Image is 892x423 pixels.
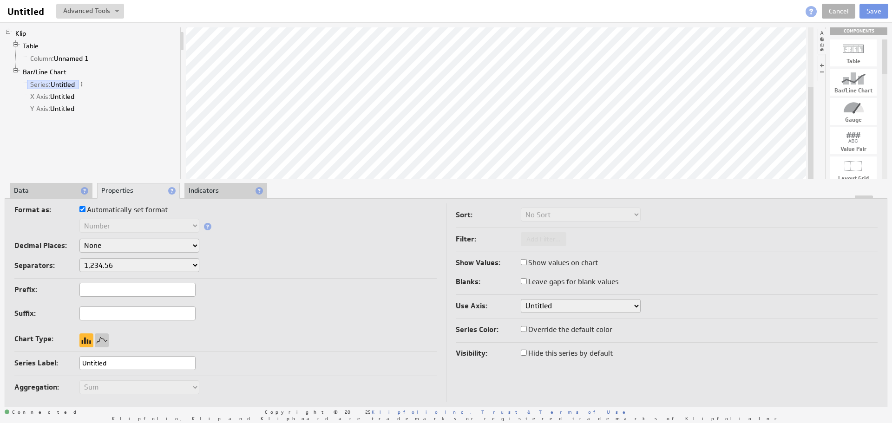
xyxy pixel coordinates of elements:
[521,347,613,360] label: Hide this series by default
[30,54,54,63] span: Column:
[12,29,30,38] a: Klip
[521,232,566,246] button: Add Filter...
[79,81,85,87] span: More actions
[27,92,78,101] a: X Axis: Untitled
[818,56,825,81] li: Hide or show the component controls palette
[79,203,168,216] label: Automatically set format
[481,409,632,415] a: Trust & Terms of Use
[14,259,79,272] label: Separators:
[521,278,527,284] input: Leave gaps for blank values
[97,183,180,199] li: Properties
[115,10,119,13] img: button-savedrop.png
[859,4,888,19] button: Save
[521,350,527,356] input: Hide this series by default
[30,104,50,113] span: Y Axis:
[14,283,79,296] label: Prefix:
[456,323,521,336] label: Series Color:
[14,381,79,394] label: Aggregation:
[830,59,877,64] div: Table
[184,183,267,199] li: Indicators
[372,409,472,415] a: Klipfolio Inc.
[112,416,785,421] span: Klipfolio, Klip and Klipboard are trademarks or registered trademarks of Klipfolio Inc.
[830,117,877,123] div: Gauge
[830,27,887,35] div: Drag & drop components onto the workspace
[456,347,521,360] label: Visibility:
[521,326,527,332] input: Override the default color
[14,357,79,370] label: Series Label:
[818,29,826,54] li: Hide or show the component palette
[822,4,855,19] a: Cancel
[30,80,51,89] span: Series:
[27,80,79,89] a: Series: Untitled
[14,307,79,320] label: Suffix:
[521,275,618,288] label: Leave gaps for blank values
[265,410,472,414] span: Copyright © 2025
[456,233,521,246] label: Filter:
[27,104,78,113] a: Y Axis: Untitled
[14,332,79,345] label: Chart Type:
[79,206,85,212] input: Automatically set format
[830,176,877,181] div: Layout Grid
[456,256,521,269] label: Show Values:
[14,239,79,252] label: Decimal Places:
[521,323,612,336] label: Override the default color
[4,4,51,20] input: Untitled
[14,203,79,216] label: Format as:
[521,259,527,265] input: Show values on chart
[5,410,82,415] span: Connected: ID: dpnc-24 Online: true
[830,88,877,93] div: Bar/Line Chart
[30,92,50,101] span: X Axis:
[10,183,92,199] li: Data
[20,67,70,77] a: Bar/Line Chart
[456,299,521,312] label: Use Axis:
[521,256,598,269] label: Show values on chart
[521,235,566,243] span: Add Filter...
[456,275,521,288] label: Blanks:
[27,54,92,63] a: Column: Unnamed 1
[20,41,42,51] a: Table
[830,146,877,152] div: Value Pair
[456,208,521,221] label: Sort:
